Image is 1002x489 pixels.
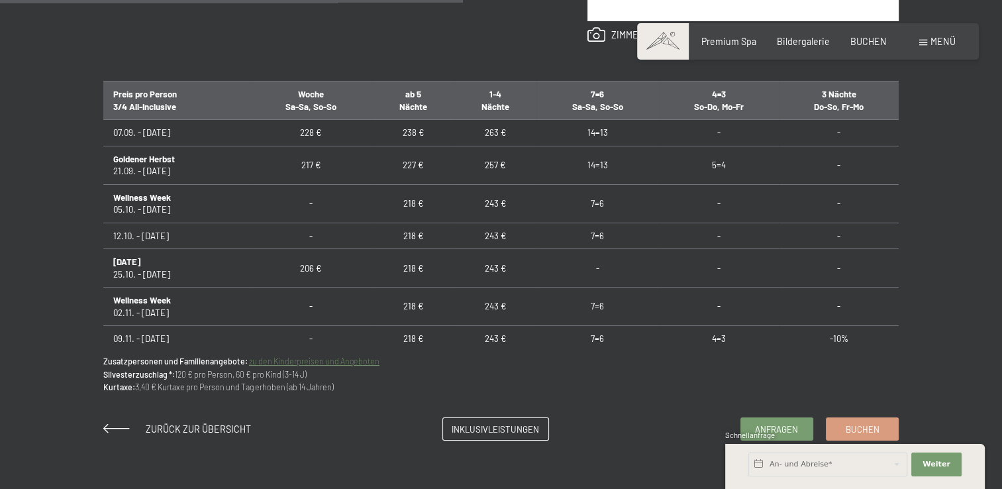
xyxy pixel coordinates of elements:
a: Premium Spa [701,36,756,47]
td: 243 € [454,288,536,326]
th: 1-4 [454,81,536,120]
span: Menü [930,36,956,47]
td: - [779,184,899,223]
a: Bildergalerie [777,36,830,47]
td: 7=6 [536,184,659,223]
span: Weiter [923,459,950,470]
th: 4=3 [659,81,779,120]
th: 7=6 [536,81,659,120]
span: Sa-Sa, So-So [285,101,336,112]
td: 7=6 [536,288,659,326]
button: Weiter [911,453,962,476]
a: Inklusivleistungen [443,418,548,440]
td: - [659,184,779,223]
td: 12.10. - [DATE] [103,223,250,248]
span: So-Do, Mo-Fr [694,101,744,112]
td: 243 € [454,184,536,223]
td: 02.11. - [DATE] [103,288,250,326]
b: [DATE] [113,256,140,267]
td: 218 € [372,184,454,223]
td: - [250,184,372,223]
strong: Silvesterzuschlag *: [103,370,175,379]
td: 25.10. - [DATE] [103,249,250,288]
td: - [536,249,659,288]
td: 4=3 [659,326,779,352]
td: 243 € [454,223,536,248]
span: Sa-Sa, So-So [572,101,623,112]
b: Goldener Herbst [113,154,175,164]
td: 05.10. - [DATE] [103,184,250,223]
td: 7=6 [536,326,659,352]
td: 218 € [372,249,454,288]
a: zu den Kinderpreisen und Angeboten [249,356,379,366]
th: 3 Nächte [779,81,899,120]
span: Anfragen [755,423,798,435]
span: Buchen [846,423,879,435]
td: - [779,146,899,184]
td: 09.11. - [DATE] [103,326,250,352]
span: Zurück zur Übersicht [146,423,251,435]
a: Anfragen [741,418,813,440]
a: Buchen [827,418,898,440]
td: - [659,223,779,248]
td: - [779,249,899,288]
th: ab 5 [372,81,454,120]
td: 227 € [372,146,454,184]
td: 7=6 [536,223,659,248]
td: -10% [779,326,899,352]
td: - [250,288,372,326]
a: BUCHEN [850,36,887,47]
td: 218 € [372,288,454,326]
span: Do-So, Fr-Mo [814,101,864,112]
span: Nächte [399,101,427,112]
span: Preis pro Person [113,89,177,99]
td: 238 € [372,120,454,146]
td: 257 € [454,146,536,184]
th: Woche [250,81,372,120]
td: - [250,223,372,248]
strong: Zusatzpersonen und Familienangebote: [103,356,248,366]
td: 243 € [454,249,536,288]
b: Wellness Week [113,295,171,305]
td: 07.09. - [DATE] [103,120,250,146]
span: Schnellanfrage [725,431,775,439]
td: - [659,249,779,288]
td: 263 € [454,120,536,146]
p: 120 € pro Person, 60 € pro Kind (3-14 J) 3,40 € Kurtaxe pro Person und Tag erhoben (ab 14 Jahren) [103,355,899,394]
span: 3/4 All-Inclusive [113,101,176,112]
td: 218 € [372,326,454,352]
td: 217 € [250,146,372,184]
td: 14=13 [536,146,659,184]
td: - [779,223,899,248]
td: 14=13 [536,120,659,146]
td: 21.09. - [DATE] [103,146,250,184]
td: 206 € [250,249,372,288]
td: 243 € [454,326,536,352]
td: 5=4 [659,146,779,184]
span: Nächte [481,101,509,112]
td: - [659,288,779,326]
a: Zurück zur Übersicht [103,423,251,435]
td: - [250,326,372,352]
b: Wellness Week [113,192,171,203]
span: Inklusivleistungen [452,423,539,435]
strong: Kurtaxe: [103,382,135,392]
td: 218 € [372,223,454,248]
td: 228 € [250,120,372,146]
td: - [779,288,899,326]
td: - [659,120,779,146]
td: - [779,120,899,146]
